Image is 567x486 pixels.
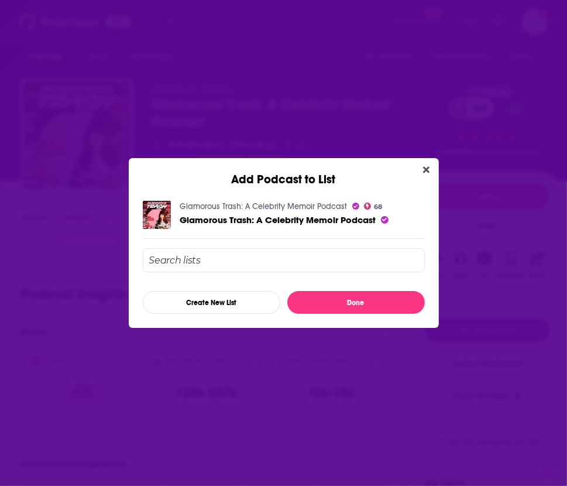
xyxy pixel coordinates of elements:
[129,158,439,187] div: Add Podcast to List
[180,214,376,225] a: Glamorous Trash: A Celebrity Memoir Podcast
[287,291,425,314] button: Done
[143,248,425,314] div: Add Podcast To List
[418,163,434,177] button: Close
[143,248,425,272] input: Search lists
[143,201,171,229] img: Glamorous Trash: A Celebrity Memoir Podcast
[180,201,348,211] a: Glamorous Trash: A Celebrity Memoir Podcast
[374,204,382,210] span: 68
[364,203,383,210] a: 68
[143,291,280,314] button: Create New List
